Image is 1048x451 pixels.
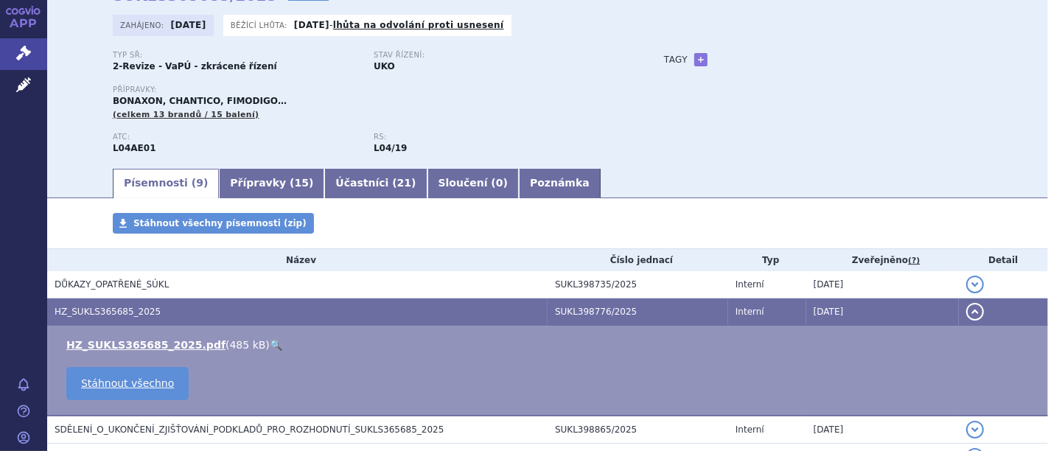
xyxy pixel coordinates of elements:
abbr: (?) [908,256,920,266]
strong: 2-Revize - VaPÚ - zkrácené řízení [113,61,277,71]
p: Stav řízení: [374,51,620,60]
button: detail [966,276,984,293]
a: Sloučení (0) [427,169,519,198]
span: 9 [196,177,203,189]
td: [DATE] [806,416,959,444]
a: lhůta na odvolání proti usnesení [333,20,504,30]
a: Účastníci (21) [324,169,427,198]
strong: fingolimod [374,143,407,153]
li: ( ) [66,338,1033,352]
a: Stáhnout všechno [66,367,189,400]
span: SDĚLENÍ_O_UKONČENÍ_ZJIŠŤOVÁNÍ_PODKLADŮ_PRO_ROZHODNUTÍ_SUKLS365685_2025 [55,424,444,435]
span: 485 kB [230,339,266,351]
span: Stáhnout všechny písemnosti (zip) [133,218,307,228]
button: detail [966,421,984,438]
strong: UKO [374,61,395,71]
p: - [294,19,504,31]
p: Přípravky: [113,85,635,94]
td: [DATE] [806,298,959,326]
td: [DATE] [806,271,959,298]
span: Interní [736,307,764,317]
a: Písemnosti (9) [113,169,219,198]
span: 0 [496,177,503,189]
span: Zahájeno: [120,19,167,31]
a: + [694,53,708,66]
td: SUKL398735/2025 [548,271,728,298]
span: DŮKAZY_OPATŘENÉ_SÚKL [55,279,169,290]
span: Běžící lhůta: [231,19,290,31]
button: detail [966,303,984,321]
td: SUKL398865/2025 [548,416,728,444]
a: Poznámka [519,169,601,198]
span: BONAXON, CHANTICO, FIMODIGO… [113,96,287,106]
strong: [DATE] [171,20,206,30]
span: (celkem 13 brandů / 15 balení) [113,110,259,119]
a: Stáhnout všechny písemnosti (zip) [113,213,314,234]
th: Zveřejněno [806,249,959,271]
p: RS: [374,133,620,141]
a: HZ_SUKLS365685_2025.pdf [66,339,226,351]
p: ATC: [113,133,359,141]
span: 21 [397,177,411,189]
span: 15 [295,177,309,189]
strong: FINGOLIMOD [113,143,156,153]
th: Detail [959,249,1048,271]
strong: [DATE] [294,20,329,30]
td: SUKL398776/2025 [548,298,728,326]
th: Název [47,249,548,271]
span: Interní [736,424,764,435]
th: Typ [728,249,806,271]
th: Číslo jednací [548,249,728,271]
h3: Tagy [664,51,688,69]
span: Interní [736,279,764,290]
p: Typ SŘ: [113,51,359,60]
a: 🔍 [270,339,282,351]
span: HZ_SUKLS365685_2025 [55,307,161,317]
a: Přípravky (15) [219,169,324,198]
